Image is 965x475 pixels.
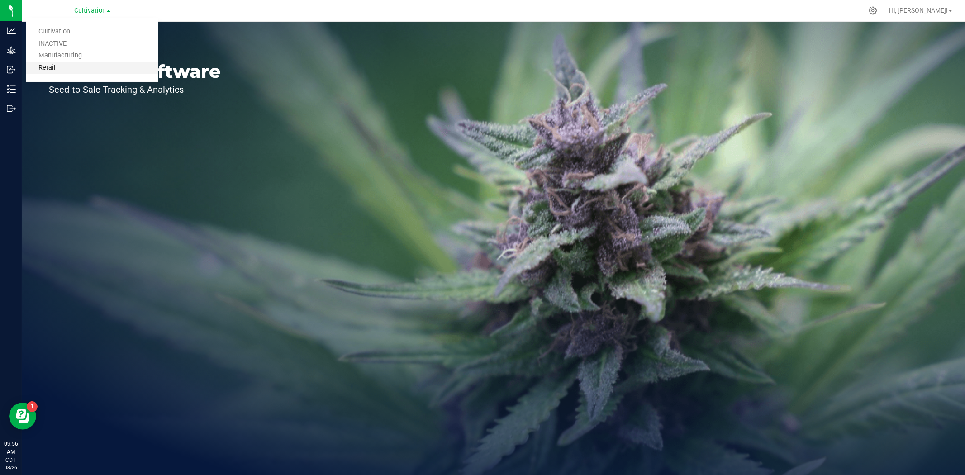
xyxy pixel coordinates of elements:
p: Seed-to-Sale Tracking & Analytics [49,85,221,94]
p: 08/26 [4,464,18,471]
inline-svg: Analytics [7,26,16,35]
inline-svg: Grow [7,46,16,55]
span: Cultivation [74,7,106,14]
span: Hi, [PERSON_NAME]! [889,7,948,14]
iframe: Resource center [9,403,36,430]
a: INACTIVE [26,38,158,50]
a: Manufacturing [26,50,158,62]
inline-svg: Inventory [7,85,16,94]
inline-svg: Outbound [7,104,16,113]
iframe: Resource center unread badge [27,401,38,412]
a: Cultivation [26,26,158,38]
inline-svg: Inbound [7,65,16,74]
div: Manage settings [867,6,879,15]
p: 09:56 AM CDT [4,440,18,464]
a: Retail [26,62,158,74]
